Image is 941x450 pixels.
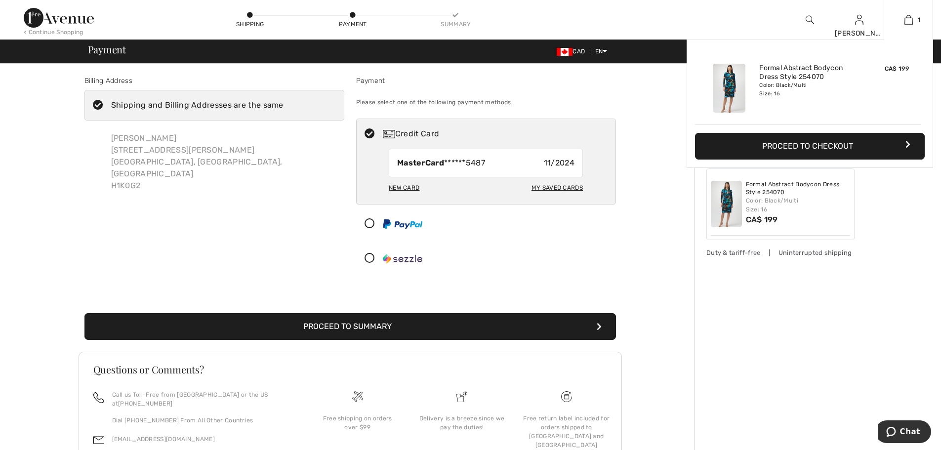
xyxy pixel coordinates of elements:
[356,76,616,86] div: Payment
[93,435,104,446] img: email
[855,15,863,24] a: Sign In
[522,414,611,450] div: Free return label included for orders shipped to [GEOGRAPHIC_DATA] and [GEOGRAPHIC_DATA]
[544,157,574,169] span: 11/2024
[338,20,368,29] div: Payment
[441,20,470,29] div: Summary
[93,392,104,403] img: call
[235,20,265,29] div: Shipping
[93,365,607,374] h3: Questions or Comments?
[557,48,589,55] span: CAD
[557,48,573,56] img: Canadian Dollar
[313,414,402,432] div: Free shipping on orders over $99
[112,416,293,425] p: Dial [PHONE_NUMBER] From All Other Countries
[111,99,284,111] div: Shipping and Billing Addresses are the same
[759,64,857,82] a: Formal Abstract Bodycon Dress Style 254070
[918,15,920,24] span: 1
[759,82,857,97] div: Color: Black/Multi Size: 16
[904,14,913,26] img: My Bag
[84,313,616,340] button: Proceed to Summary
[389,179,419,196] div: New Card
[383,130,395,138] img: Credit Card
[112,390,293,408] p: Call us Toll-Free from [GEOGRAPHIC_DATA] or the US at
[806,14,814,26] img: search the website
[356,90,616,115] div: Please select one of the following payment methods
[88,44,126,54] span: Payment
[595,48,608,55] span: EN
[884,14,933,26] a: 1
[878,420,931,445] iframe: Opens a widget where you can chat to one of our agents
[713,64,745,113] img: Formal Abstract Bodycon Dress Style 254070
[746,215,778,224] span: CA$ 199
[383,219,422,229] img: PayPal
[835,28,883,39] div: [PERSON_NAME]
[84,76,344,86] div: Billing Address
[112,436,215,443] a: [EMAIL_ADDRESS][DOMAIN_NAME]
[103,124,344,200] div: [PERSON_NAME] [STREET_ADDRESS][PERSON_NAME] [GEOGRAPHIC_DATA], [GEOGRAPHIC_DATA], [GEOGRAPHIC_DAT...
[383,254,422,264] img: Sezzle
[532,179,583,196] div: My Saved Cards
[561,391,572,402] img: Free shipping on orders over $99
[855,14,863,26] img: My Info
[695,133,925,160] button: Proceed to Checkout
[706,248,855,257] div: Duty & tariff-free | Uninterrupted shipping
[352,391,363,402] img: Free shipping on orders over $99
[24,28,83,37] div: < Continue Shopping
[885,65,909,72] span: CA$ 199
[118,400,172,407] a: [PHONE_NUMBER]
[397,158,444,167] strong: MasterCard
[456,391,467,402] img: Delivery is a breeze since we pay the duties!
[417,414,506,432] div: Delivery is a breeze since we pay the duties!
[383,128,609,140] div: Credit Card
[24,8,94,28] img: 1ère Avenue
